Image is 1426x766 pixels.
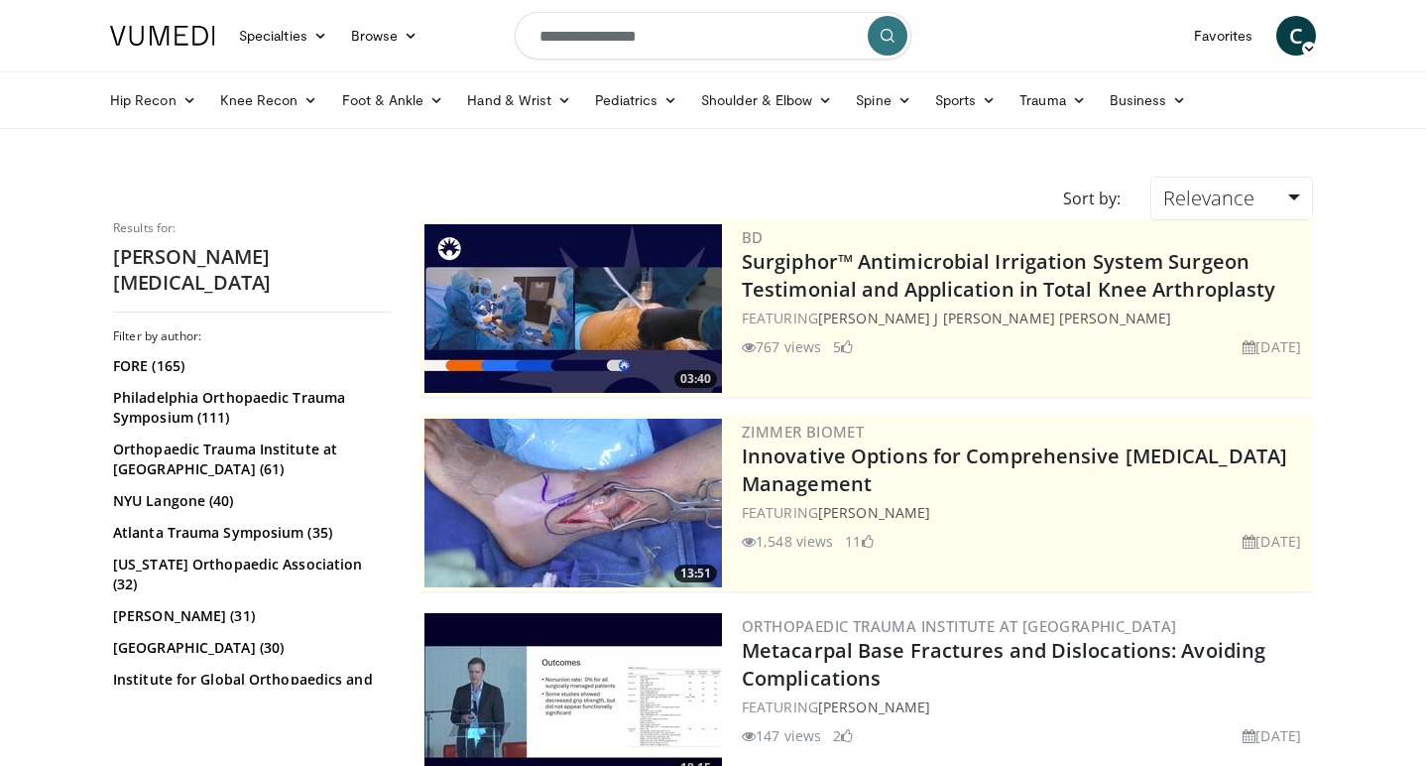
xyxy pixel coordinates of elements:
img: ce164293-0bd9-447d-b578-fc653e6584c8.300x170_q85_crop-smart_upscale.jpg [424,419,722,587]
a: Pediatrics [583,80,689,120]
a: Hand & Wrist [455,80,583,120]
a: Business [1098,80,1199,120]
a: Trauma [1008,80,1098,120]
div: Sort by: [1048,177,1135,220]
p: Results for: [113,220,391,236]
div: FEATURING [742,502,1309,523]
a: 03:40 [424,224,722,393]
a: NYU Langone (40) [113,491,386,511]
a: Specialties [227,16,339,56]
a: FORE (165) [113,356,386,376]
a: C [1276,16,1316,56]
img: VuMedi Logo [110,26,215,46]
li: [DATE] [1243,725,1301,746]
li: [DATE] [1243,336,1301,357]
a: Institute for Global Orthopaedics and Traumatology (30) [113,670,386,709]
a: [PERSON_NAME] (31) [113,606,386,626]
a: Atlanta Trauma Symposium (35) [113,523,386,543]
a: Sports [923,80,1009,120]
a: Hip Recon [98,80,208,120]
a: [PERSON_NAME] J [PERSON_NAME] [PERSON_NAME] [818,309,1171,327]
li: 2 [833,725,853,746]
a: Innovative Options for Comprehensive [MEDICAL_DATA] Management [742,443,1287,497]
li: [DATE] [1243,531,1301,552]
h2: [PERSON_NAME][MEDICAL_DATA] [113,244,391,296]
input: Search topics, interventions [515,12,911,60]
a: Knee Recon [208,80,330,120]
a: Metacarpal Base Fractures and Dislocations: Avoiding Complications [742,637,1265,692]
li: 767 views [742,336,821,357]
a: Zimmer Biomet [742,422,864,442]
a: Shoulder & Elbow [689,80,844,120]
a: Surgiphor™ Antimicrobial Irrigation System Surgeon Testimonial and Application in Total Knee Arth... [742,248,1275,303]
a: BD [742,227,764,247]
div: FEATURING [742,697,1309,717]
a: Browse [339,16,430,56]
span: Relevance [1163,185,1254,211]
span: 03:40 [674,370,717,388]
a: Favorites [1182,16,1264,56]
a: Spine [844,80,922,120]
a: Orthopaedic Trauma Institute at [GEOGRAPHIC_DATA] (61) [113,440,386,479]
a: Foot & Ankle [330,80,456,120]
span: 13:51 [674,565,717,582]
a: [US_STATE] Orthopaedic Association (32) [113,555,386,594]
li: 1,548 views [742,531,833,552]
a: [PERSON_NAME] [818,503,930,522]
a: Relevance [1150,177,1313,220]
li: 11 [845,531,873,552]
li: 147 views [742,725,821,746]
h3: Filter by author: [113,328,391,344]
a: Philadelphia Orthopaedic Trauma Symposium (111) [113,388,386,428]
a: [PERSON_NAME] [818,698,930,716]
div: FEATURING [742,308,1309,328]
img: 70422da6-974a-44ac-bf9d-78c82a89d891.300x170_q85_crop-smart_upscale.jpg [424,224,722,393]
li: 5 [833,336,853,357]
a: Orthopaedic Trauma Institute at [GEOGRAPHIC_DATA] [742,616,1177,636]
a: 13:51 [424,419,722,587]
a: [GEOGRAPHIC_DATA] (30) [113,638,386,658]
